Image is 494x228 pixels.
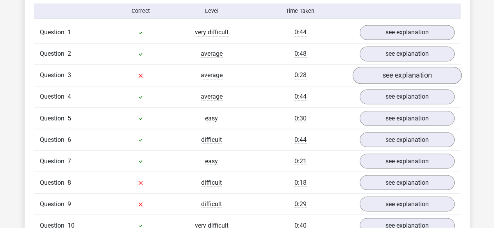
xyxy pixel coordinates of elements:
[68,200,71,207] span: 9
[294,114,307,122] span: 0:30
[201,179,222,186] span: difficult
[40,156,68,166] span: Question
[360,132,455,147] a: see explanation
[40,28,68,37] span: Question
[68,136,71,143] span: 6
[294,136,307,143] span: 0:44
[360,175,455,190] a: see explanation
[40,135,68,144] span: Question
[68,114,71,122] span: 5
[294,50,307,58] span: 0:48
[68,50,71,57] span: 2
[360,25,455,40] a: see explanation
[68,28,71,36] span: 1
[105,7,176,15] div: Correct
[294,28,307,36] span: 0:44
[201,50,223,58] span: average
[294,93,307,101] span: 0:44
[247,7,353,15] div: Time Taken
[40,92,68,101] span: Question
[360,46,455,61] a: see explanation
[205,157,218,165] span: easy
[68,179,71,186] span: 8
[40,199,68,209] span: Question
[201,93,223,101] span: average
[360,111,455,125] a: see explanation
[294,71,307,79] span: 0:28
[201,71,223,79] span: average
[40,178,68,187] span: Question
[176,7,247,15] div: Level
[195,28,228,36] span: very difficult
[201,136,222,143] span: difficult
[40,49,68,58] span: Question
[294,200,307,208] span: 0:29
[352,67,461,84] a: see explanation
[294,179,307,186] span: 0:18
[205,114,218,122] span: easy
[360,196,455,211] a: see explanation
[201,200,222,208] span: difficult
[40,71,68,80] span: Question
[68,157,71,164] span: 7
[68,71,71,79] span: 3
[68,93,71,100] span: 4
[40,113,68,123] span: Question
[294,157,307,165] span: 0:21
[360,89,455,104] a: see explanation
[360,154,455,168] a: see explanation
